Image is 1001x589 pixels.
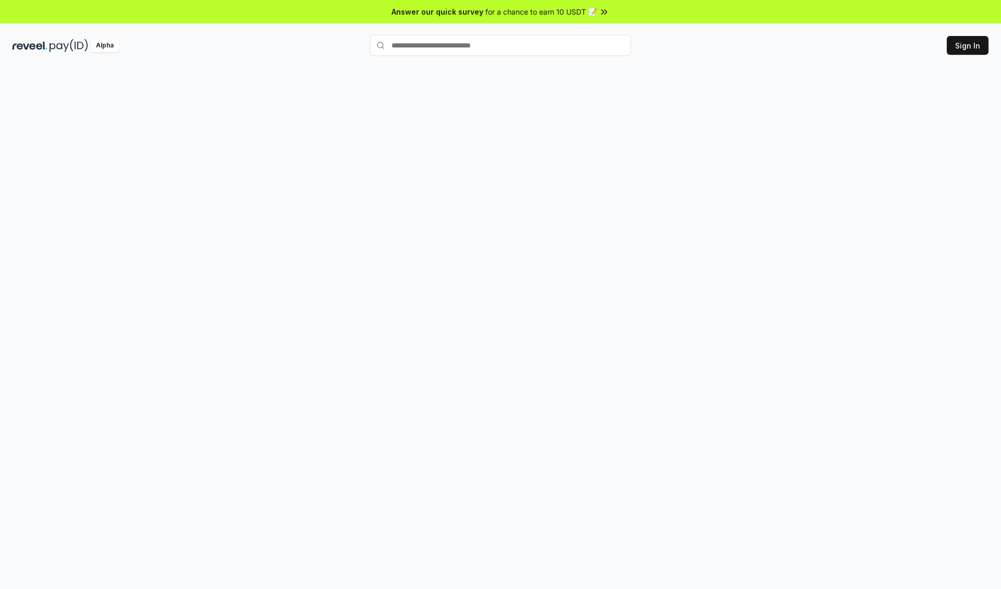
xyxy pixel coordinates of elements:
div: Alpha [90,39,119,52]
img: reveel_dark [13,39,47,52]
span: Answer our quick survey [392,6,483,17]
img: pay_id [50,39,88,52]
button: Sign In [947,36,988,55]
span: for a chance to earn 10 USDT 📝 [485,6,597,17]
